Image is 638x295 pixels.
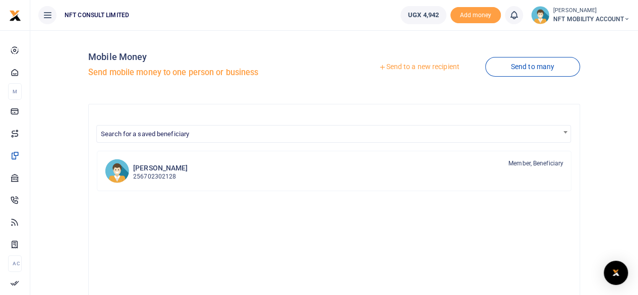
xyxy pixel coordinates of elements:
h6: [PERSON_NAME] [133,164,188,172]
span: UGX 4,942 [408,10,439,20]
a: logo-small logo-large logo-large [9,11,21,19]
p: 256702302128 [133,172,188,182]
img: logo-small [9,10,21,22]
a: Add money [450,11,501,18]
span: NFT CONSULT LIMITED [61,11,133,20]
a: UGX 4,942 [400,6,446,24]
li: Wallet ballance [396,6,450,24]
h4: Mobile Money [88,51,330,63]
small: [PERSON_NAME] [553,7,630,15]
a: Send to many [485,57,580,77]
span: Member, Beneficiary [508,159,563,168]
a: profile-user [PERSON_NAME] NFT MOBILITY ACCOUNT [531,6,630,24]
span: Search for a saved beneficiary [96,125,571,143]
img: profile-user [531,6,549,24]
a: AK [PERSON_NAME] 256702302128 Member, Beneficiary [97,151,571,191]
span: Search for a saved beneficiary [101,130,189,138]
img: AK [105,159,129,183]
li: Ac [8,255,22,272]
span: NFT MOBILITY ACCOUNT [553,15,630,24]
span: Search for a saved beneficiary [97,126,570,141]
li: Toup your wallet [450,7,501,24]
h5: Send mobile money to one person or business [88,68,330,78]
div: Open Intercom Messenger [604,261,628,285]
a: Send to a new recipient [353,58,485,76]
li: M [8,83,22,100]
span: Add money [450,7,501,24]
